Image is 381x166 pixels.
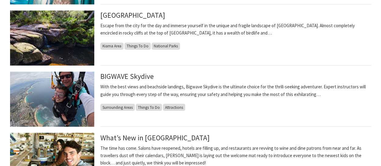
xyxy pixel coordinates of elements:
span: Kiama Area [100,42,124,50]
span: National Parks [152,42,180,50]
a: What’s New in [GEOGRAPHIC_DATA] [100,133,210,142]
a: BIGWAVE Skydive [100,72,154,81]
span: Surrounding Areas [100,104,135,111]
span: Things To Do [136,104,162,111]
span: Things To Do [124,42,151,50]
img: Barren Grounds Nature Reserve, Stone Bridge. Photo: John Spencer/NSW Government [10,10,94,65]
p: Escape from the city for the day and immerse yourself in the unique and fragile landscape of [GEO... [100,22,371,37]
span: Attractions [163,104,185,111]
p: With the best views and beachside landings, Bigwave Skydive is the ultimate choice for the thrill... [100,83,371,98]
a: [GEOGRAPHIC_DATA] [100,10,165,20]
